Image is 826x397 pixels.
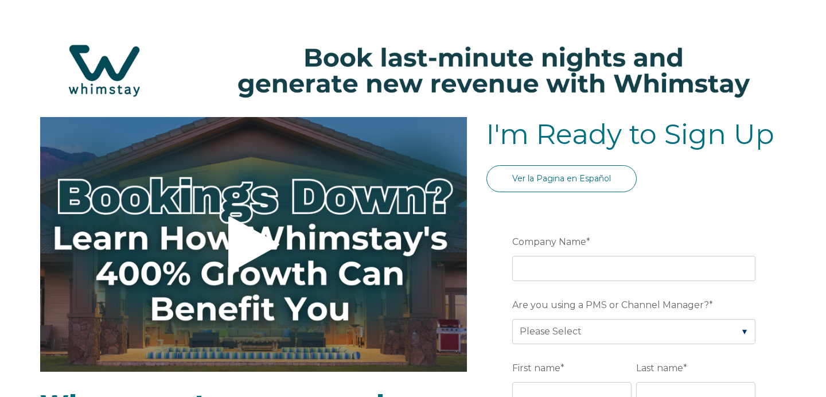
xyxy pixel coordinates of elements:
[11,28,815,113] img: Hubspot header for SSOB (4)
[486,165,637,192] a: Ver la Pagina en Español
[636,359,683,377] span: Last name
[512,233,586,251] span: Company Name
[512,296,709,314] span: Are you using a PMS or Channel Manager?
[486,118,774,151] span: I'm Ready to Sign Up
[512,359,560,377] span: First name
